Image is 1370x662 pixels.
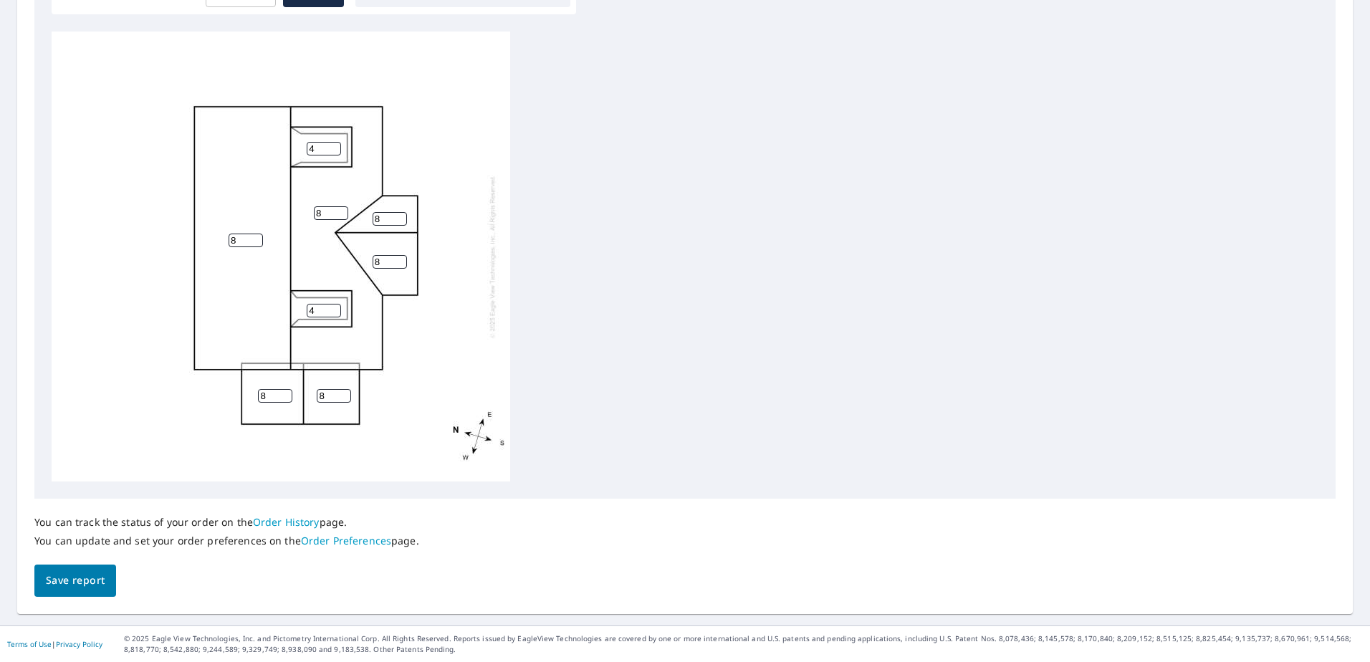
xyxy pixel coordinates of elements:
a: Order Preferences [301,534,391,547]
p: You can update and set your order preferences on the page. [34,534,419,547]
p: You can track the status of your order on the page. [34,516,419,529]
a: Terms of Use [7,639,52,649]
a: Privacy Policy [56,639,102,649]
span: Save report [46,572,105,590]
p: | [7,640,102,648]
a: Order History [253,515,320,529]
p: © 2025 Eagle View Technologies, Inc. and Pictometry International Corp. All Rights Reserved. Repo... [124,633,1363,655]
button: Save report [34,565,116,597]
